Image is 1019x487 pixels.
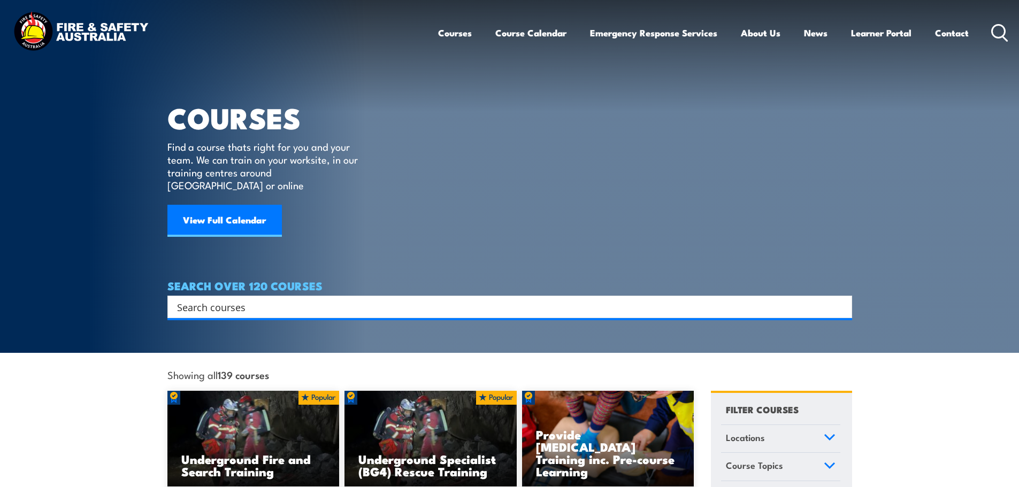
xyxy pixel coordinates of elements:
h3: Provide [MEDICAL_DATA] Training inc. Pre-course Learning [536,428,680,477]
h1: COURSES [167,105,373,130]
h3: Underground Specialist (BG4) Rescue Training [358,453,503,477]
span: Locations [726,430,765,445]
a: Underground Specialist (BG4) Rescue Training [344,391,517,487]
img: Underground mine rescue [167,391,340,487]
h4: FILTER COURSES [726,402,799,416]
strong: 139 courses [218,367,269,382]
p: Find a course thats right for you and your team. We can train on your worksite, in our training c... [167,140,363,191]
a: Underground Fire and Search Training [167,391,340,487]
span: Course Topics [726,458,783,473]
h4: SEARCH OVER 120 COURSES [167,280,852,291]
a: Course Calendar [495,19,566,47]
img: Underground mine rescue [344,391,517,487]
input: Search input [177,299,829,315]
a: Locations [721,425,840,453]
h3: Underground Fire and Search Training [181,453,326,477]
a: About Us [741,19,780,47]
a: Emergency Response Services [590,19,717,47]
form: Search form [179,299,831,314]
a: Courses [438,19,472,47]
span: Showing all [167,369,269,380]
a: View Full Calendar [167,205,282,237]
button: Search magnifier button [833,299,848,314]
a: News [804,19,828,47]
a: Learner Portal [851,19,911,47]
img: Low Voltage Rescue and Provide CPR [522,391,694,487]
a: Course Topics [721,453,840,481]
a: Provide [MEDICAL_DATA] Training inc. Pre-course Learning [522,391,694,487]
a: Contact [935,19,969,47]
